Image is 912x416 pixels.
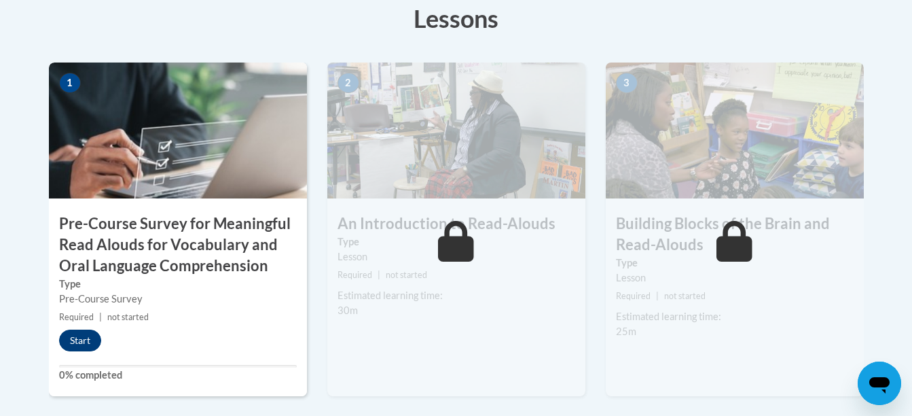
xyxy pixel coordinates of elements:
[327,63,585,198] img: Course Image
[59,73,81,93] span: 1
[616,73,638,93] span: 3
[378,270,380,280] span: |
[327,213,585,235] h3: An Introduction to Read-Alouds
[858,362,901,405] iframe: Button to launch messaging window
[338,305,358,316] span: 30m
[59,277,297,292] label: Type
[338,288,575,303] div: Estimated learning time:
[338,73,359,93] span: 2
[49,1,864,35] h3: Lessons
[49,213,307,276] h3: Pre-Course Survey for Meaningful Read Alouds for Vocabulary and Oral Language Comprehension
[656,291,659,301] span: |
[616,271,854,285] div: Lesson
[664,291,706,301] span: not started
[606,213,864,256] h3: Building Blocks of the Brain and Read-Alouds
[338,249,575,264] div: Lesson
[59,292,297,307] div: Pre-Course Survey
[59,368,297,383] label: 0% completed
[99,312,102,322] span: |
[616,326,636,337] span: 25m
[338,235,575,249] label: Type
[616,309,854,324] div: Estimated learning time:
[107,312,149,322] span: not started
[59,330,101,351] button: Start
[616,256,854,271] label: Type
[49,63,307,198] img: Course Image
[616,291,651,301] span: Required
[59,312,94,322] span: Required
[338,270,372,280] span: Required
[606,63,864,198] img: Course Image
[386,270,427,280] span: not started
